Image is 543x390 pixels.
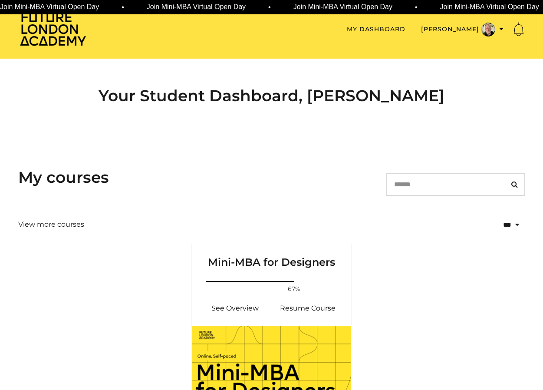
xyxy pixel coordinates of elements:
[18,11,88,46] img: Home Page
[192,242,352,279] a: Mini-MBA for Designers
[202,242,341,269] h3: Mini-MBA for Designers
[18,219,84,230] a: View more courses
[272,298,345,319] a: Mini-MBA for Designers: Resume Course
[18,86,525,105] h2: Your Student Dashboard, [PERSON_NAME]
[347,25,405,34] a: My Dashboard
[421,23,504,36] button: Toggle menu
[268,2,270,13] span: •
[121,2,124,13] span: •
[18,168,109,187] h3: My courses
[415,2,417,13] span: •
[199,298,272,319] a: Mini-MBA for Designers: See Overview
[283,284,304,294] span: 67%
[475,215,525,235] select: status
